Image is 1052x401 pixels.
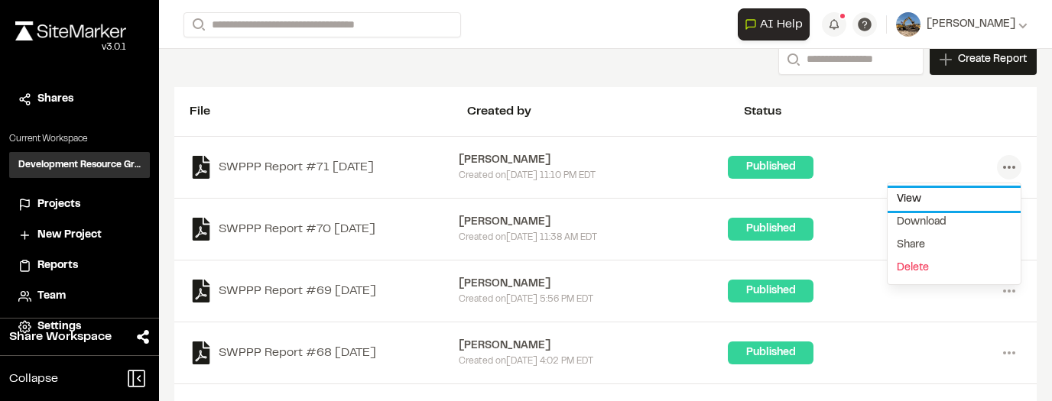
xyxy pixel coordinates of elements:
span: Projects [37,196,80,213]
div: Created on [DATE] 11:10 PM EDT [459,169,728,183]
div: Open AI Assistant [738,8,816,40]
div: [PERSON_NAME] [459,152,728,169]
div: Oh geez...please don't... [15,40,126,54]
span: Collapse [9,370,58,388]
div: Published [728,218,813,241]
a: Projects [18,196,141,213]
a: SWPPP Report #70 [DATE] [190,218,459,241]
a: Shares [18,91,141,108]
div: Published [728,156,813,179]
div: [PERSON_NAME] [459,276,728,293]
span: Reports [37,257,78,274]
a: SWPPP Report #71 [DATE] [190,156,459,179]
div: Created on [DATE] 5:56 PM EDT [459,293,728,306]
div: Status [744,102,1021,121]
button: Search [183,12,211,37]
div: Created on [DATE] 4:02 PM EDT [459,354,728,368]
h3: Development Resource Group [18,158,141,172]
a: Delete [888,257,1021,280]
span: Share Workspace [9,328,112,346]
a: Download [888,211,1021,234]
button: Open AI Assistant [738,8,810,40]
p: Current Workspace [9,132,150,146]
button: Search [778,44,806,75]
div: Published [728,280,813,302]
a: New Project [18,227,141,244]
div: Created on [DATE] 11:38 AM EDT [459,231,728,244]
a: Team [18,288,141,305]
button: [PERSON_NAME] [896,12,1028,37]
img: User [896,12,920,37]
span: Team [37,288,66,305]
a: SWPPP Report #68 [DATE] [190,341,459,364]
div: File [190,102,467,121]
a: SWPPP Report #69 [DATE] [190,280,459,302]
span: AI Help [760,15,803,34]
div: Share [888,234,1021,257]
img: rebrand.png [15,21,126,40]
span: [PERSON_NAME] [927,16,1015,33]
span: New Project [37,227,102,244]
div: [PERSON_NAME] [459,338,728,354]
a: View [888,188,1021,211]
a: Reports [18,257,141,274]
div: [PERSON_NAME] [459,214,728,231]
div: Created by [467,102,745,121]
span: Create Report [958,51,1027,68]
span: Shares [37,91,73,108]
div: Published [728,341,813,364]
